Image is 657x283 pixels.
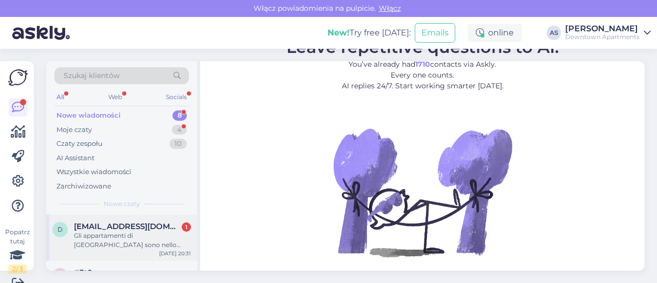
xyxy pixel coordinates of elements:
span: Nowe czaty [104,199,140,209]
b: 1710 [415,60,430,69]
div: [PERSON_NAME] [565,25,640,33]
span: Danielamariapini@gmail.com [74,222,181,231]
div: Try free [DATE]: [327,27,411,39]
div: Nowe wiadomości [56,110,121,121]
div: Web [106,90,124,104]
div: 10 [169,139,187,149]
div: Socials [164,90,189,104]
img: Askly Logo [8,69,28,86]
div: 2 / 3 [8,265,27,274]
div: Gli appartamenti di [GEOGRAPHIC_DATA] sono nello stesso edificio ? [74,231,191,250]
p: You’ve already had contacts via Askly. Every one counts. AI replies 24/7. Start working smarter [... [286,59,559,91]
div: 8 [172,110,187,121]
div: Zarchiwizowane [56,181,111,192]
div: Popatrz tutaj [8,228,27,274]
div: Downtown Apartments [565,33,640,41]
div: 4 [172,125,187,135]
span: D [57,225,63,233]
div: Moje czaty [56,125,92,135]
span: #3t8rwwey [74,268,119,277]
div: Czaty zespołu [56,139,103,149]
a: [PERSON_NAME]Downtown Apartments [565,25,651,41]
div: AI Assistant [56,153,94,163]
div: All [54,90,66,104]
div: online [468,24,522,42]
span: Włącz [376,4,404,13]
div: 1 [182,222,191,232]
span: Szukaj klientów [64,70,120,81]
b: New! [327,28,350,37]
button: Emails [415,23,455,43]
div: AS [547,26,561,40]
div: [DATE] 20:31 [159,250,191,257]
div: Wszystkie wiadomości [56,167,131,177]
